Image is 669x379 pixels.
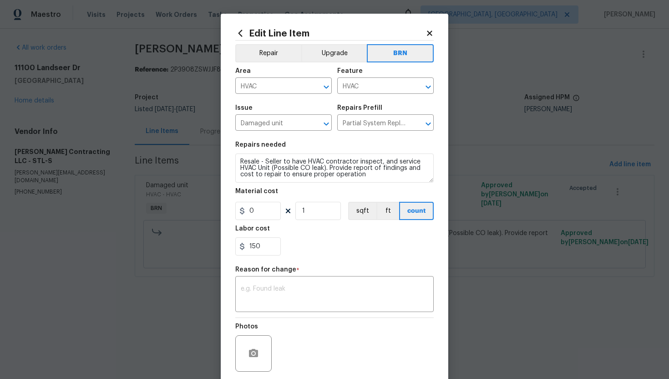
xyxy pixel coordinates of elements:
[235,188,278,195] h5: Material cost
[348,202,376,220] button: sqft
[235,323,258,330] h5: Photos
[422,118,435,130] button: Open
[422,81,435,93] button: Open
[235,225,270,232] h5: Labor cost
[235,105,253,111] h5: Issue
[337,105,382,111] h5: Repairs Prefill
[301,44,367,62] button: Upgrade
[399,202,434,220] button: count
[235,142,286,148] h5: Repairs needed
[235,154,434,183] textarea: Resale - Seller to have HVAC contractor inspect, and service HVAC Unit (Possible CO leak). Provid...
[235,28,426,38] h2: Edit Line Item
[376,202,399,220] button: ft
[235,68,251,74] h5: Area
[320,81,333,93] button: Open
[320,118,333,130] button: Open
[337,68,363,74] h5: Feature
[367,44,434,62] button: BRN
[235,266,296,273] h5: Reason for change
[235,44,301,62] button: Repair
